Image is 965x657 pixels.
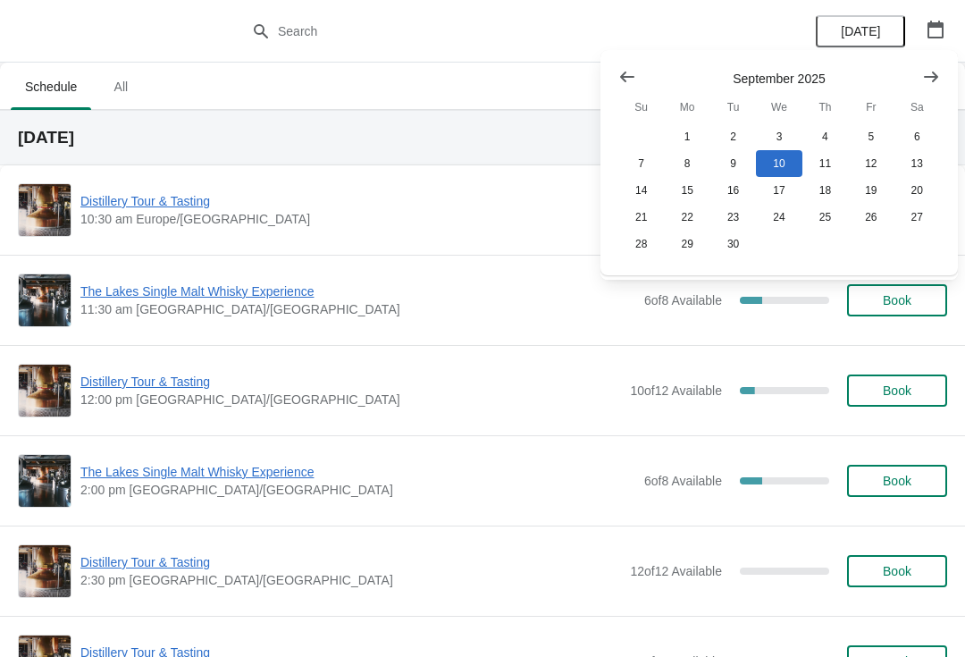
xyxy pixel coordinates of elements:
[847,555,947,587] button: Book
[80,481,635,499] span: 2:00 pm [GEOGRAPHIC_DATA]/[GEOGRAPHIC_DATA]
[802,150,848,177] button: Thursday September 11 2025
[19,455,71,507] img: The Lakes Single Malt Whisky Experience | | 2:00 pm Europe/London
[618,204,664,231] button: Sunday September 21 2025
[802,91,848,123] th: Thursday
[841,24,880,38] span: [DATE]
[802,204,848,231] button: Thursday September 25 2025
[80,391,621,409] span: 12:00 pm [GEOGRAPHIC_DATA]/[GEOGRAPHIC_DATA]
[894,123,940,150] button: Saturday September 6 2025
[664,91,709,123] th: Monday
[848,123,894,150] button: Friday September 5 2025
[80,282,635,300] span: The Lakes Single Malt Whisky Experience
[80,463,635,481] span: The Lakes Single Malt Whisky Experience
[80,553,621,571] span: Distillery Tour & Tasting
[816,15,905,47] button: [DATE]
[19,184,71,236] img: Distillery Tour & Tasting | | 10:30 am Europe/London
[80,373,621,391] span: Distillery Tour & Tasting
[80,571,621,589] span: 2:30 pm [GEOGRAPHIC_DATA]/[GEOGRAPHIC_DATA]
[664,123,709,150] button: Monday September 1 2025
[883,383,911,398] span: Book
[802,123,848,150] button: Thursday September 4 2025
[883,293,911,307] span: Book
[19,274,71,326] img: The Lakes Single Malt Whisky Experience | | 11:30 am Europe/London
[883,474,911,488] span: Book
[19,545,71,597] img: Distillery Tour & Tasting | | 2:30 pm Europe/London
[664,231,709,257] button: Monday September 29 2025
[630,383,722,398] span: 10 of 12 Available
[11,71,91,103] span: Schedule
[848,91,894,123] th: Friday
[894,150,940,177] button: Saturday September 13 2025
[710,123,756,150] button: Tuesday September 2 2025
[710,177,756,204] button: Tuesday September 16 2025
[894,91,940,123] th: Saturday
[894,204,940,231] button: Saturday September 27 2025
[802,177,848,204] button: Thursday September 18 2025
[618,231,664,257] button: Sunday September 28 2025
[98,71,143,103] span: All
[756,204,801,231] button: Wednesday September 24 2025
[618,91,664,123] th: Sunday
[883,564,911,578] span: Book
[848,204,894,231] button: Friday September 26 2025
[847,465,947,497] button: Book
[915,61,947,93] button: Show next month, October 2025
[80,300,635,318] span: 11:30 am [GEOGRAPHIC_DATA]/[GEOGRAPHIC_DATA]
[80,210,621,228] span: 10:30 am Europe/[GEOGRAPHIC_DATA]
[848,177,894,204] button: Friday September 19 2025
[848,150,894,177] button: Friday September 12 2025
[756,91,801,123] th: Wednesday
[710,150,756,177] button: Tuesday September 9 2025
[18,129,947,147] h2: [DATE]
[644,293,722,307] span: 6 of 8 Available
[756,150,801,177] button: Wednesday September 10 2025
[664,204,709,231] button: Monday September 22 2025
[756,123,801,150] button: Wednesday September 3 2025
[710,91,756,123] th: Tuesday
[894,177,940,204] button: Saturday September 20 2025
[644,474,722,488] span: 6 of 8 Available
[710,231,756,257] button: Tuesday September 30 2025
[847,375,947,407] button: Book
[664,150,709,177] button: Monday September 8 2025
[19,365,71,417] img: Distillery Tour & Tasting | | 12:00 pm Europe/London
[756,177,801,204] button: Wednesday September 17 2025
[664,177,709,204] button: Monday September 15 2025
[611,61,643,93] button: Show previous month, August 2025
[847,284,947,316] button: Book
[80,192,621,210] span: Distillery Tour & Tasting
[277,15,724,47] input: Search
[618,150,664,177] button: Sunday September 7 2025
[710,204,756,231] button: Tuesday September 23 2025
[630,564,722,578] span: 12 of 12 Available
[618,177,664,204] button: Sunday September 14 2025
